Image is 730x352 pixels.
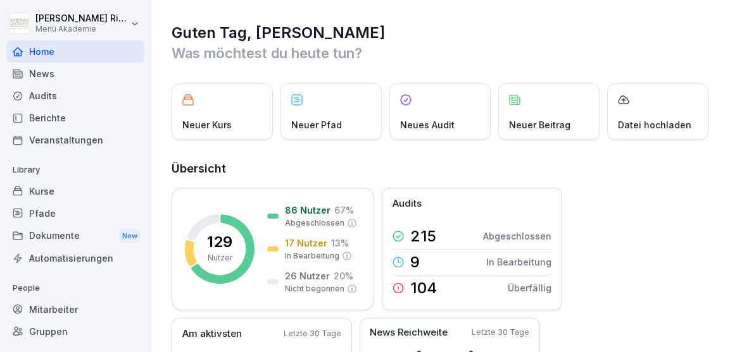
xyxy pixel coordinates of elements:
[393,197,422,211] p: Audits
[6,129,144,151] a: Veranstaltungen
[472,327,529,338] p: Letzte 30 Tage
[291,118,342,131] p: Neuer Pfad
[6,202,144,224] a: Pfade
[486,255,551,269] p: In Bearbeitung
[172,160,711,178] h2: Übersicht
[6,85,144,107] a: Audits
[285,269,330,282] p: 26 Nutzer
[410,255,420,270] p: 9
[334,203,354,217] p: 67 %
[400,118,455,131] p: Neues Audit
[285,283,344,294] p: Nicht begonnen
[618,118,691,131] p: Datei hochladen
[35,13,128,24] p: [PERSON_NAME] Riediger
[284,328,341,339] p: Letzte 30 Tage
[334,269,353,282] p: 20 %
[6,107,144,129] a: Berichte
[35,25,128,33] p: Menü Akademie
[6,160,144,180] p: Library
[410,281,437,296] p: 104
[119,229,141,243] div: New
[6,278,144,298] p: People
[483,229,551,243] p: Abgeschlossen
[508,281,551,294] p: Überfällig
[6,40,144,63] a: Home
[410,229,436,244] p: 215
[509,118,570,131] p: Neuer Beitrag
[285,250,339,262] p: In Bearbeitung
[6,63,144,85] a: News
[285,236,327,250] p: 17 Nutzer
[6,298,144,320] a: Mitarbeiter
[6,180,144,202] a: Kurse
[6,224,144,248] div: Dokumente
[6,320,144,343] a: Gruppen
[285,217,344,229] p: Abgeschlossen
[6,247,144,269] a: Automatisierungen
[331,236,349,250] p: 13 %
[285,203,330,217] p: 86 Nutzer
[172,23,711,43] h1: Guten Tag, [PERSON_NAME]
[182,118,232,131] p: Neuer Kurs
[172,43,711,63] p: Was möchtest du heute tun?
[208,252,232,264] p: Nutzer
[207,234,232,250] p: 129
[370,325,448,340] p: News Reichweite
[6,224,144,248] a: DokumenteNew
[182,327,242,341] p: Am aktivsten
